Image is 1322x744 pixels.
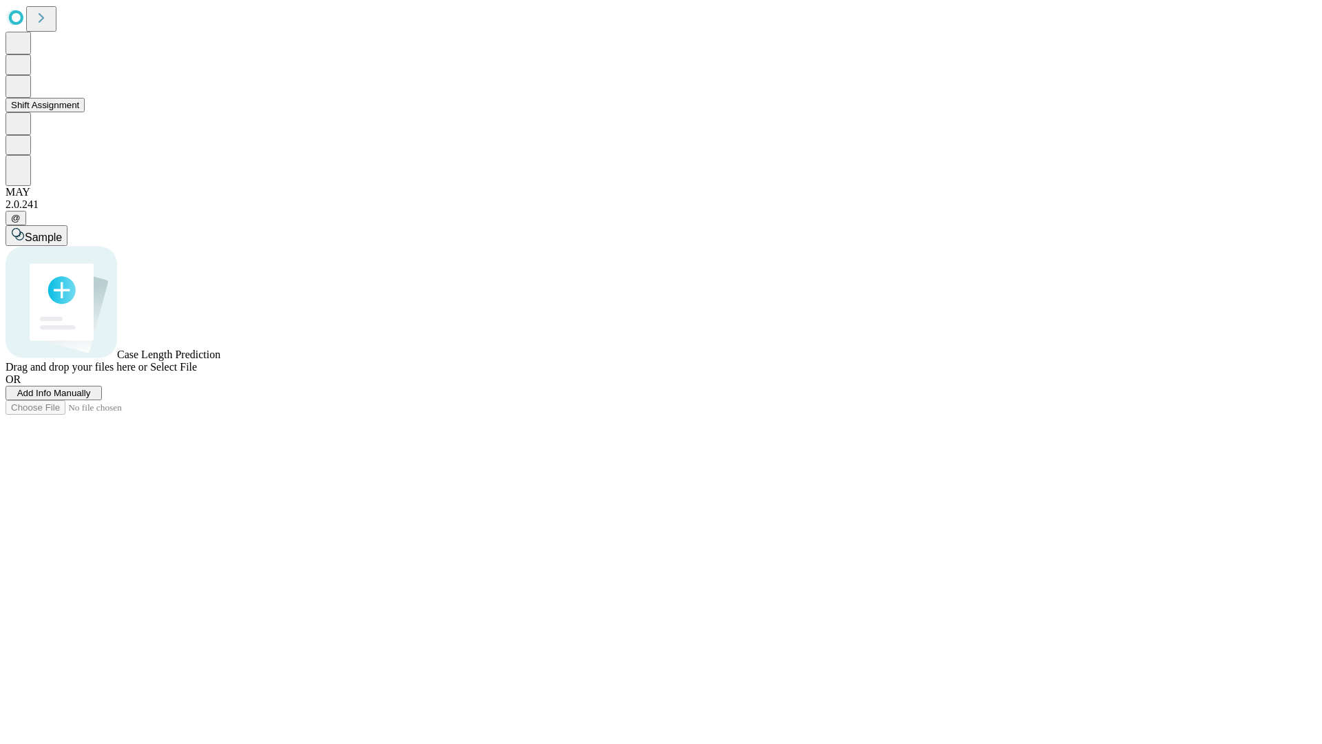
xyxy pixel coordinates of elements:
[6,386,102,400] button: Add Info Manually
[6,186,1316,198] div: MAY
[11,213,21,223] span: @
[6,98,85,112] button: Shift Assignment
[117,349,220,360] span: Case Length Prediction
[150,361,197,373] span: Select File
[6,225,67,246] button: Sample
[17,388,91,398] span: Add Info Manually
[6,198,1316,211] div: 2.0.241
[6,361,147,373] span: Drag and drop your files here or
[6,373,21,385] span: OR
[25,231,62,243] span: Sample
[6,211,26,225] button: @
